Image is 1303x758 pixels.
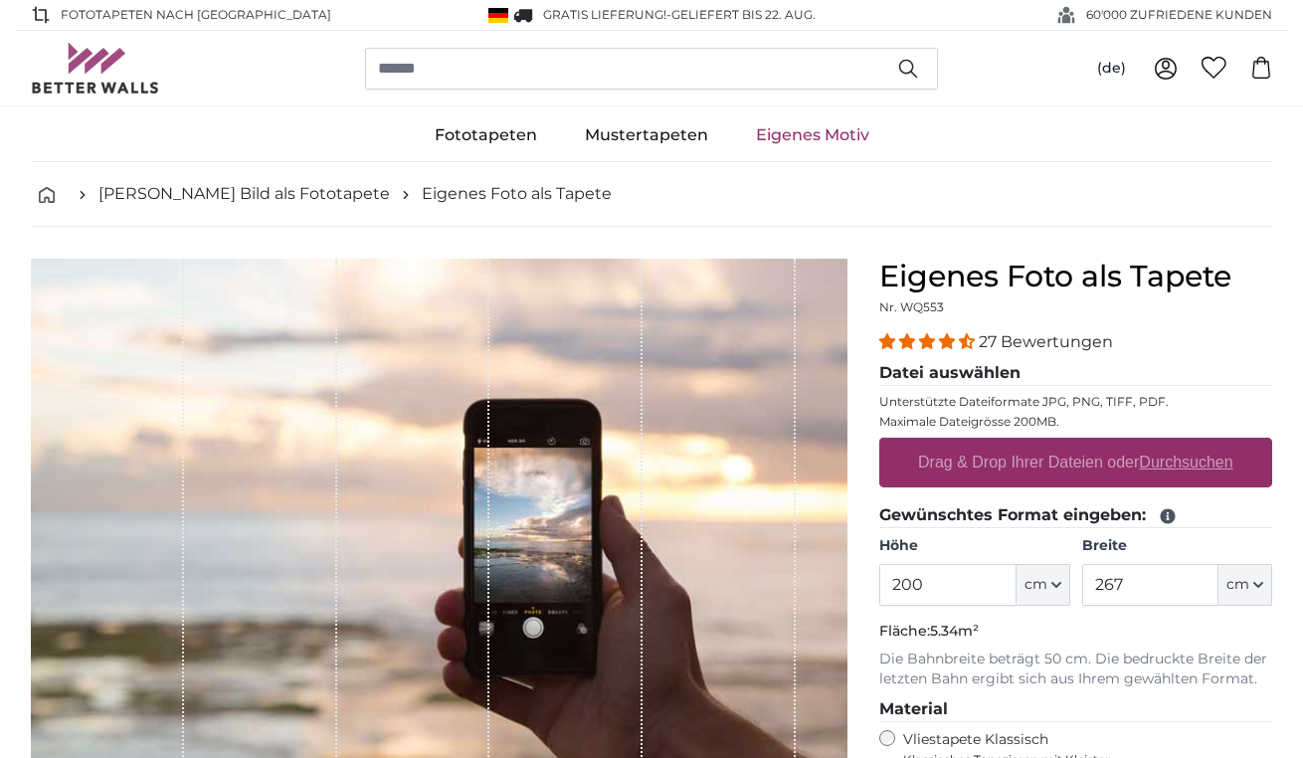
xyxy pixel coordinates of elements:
[879,622,1272,642] p: Fläche:
[1081,51,1142,87] button: (de)
[1226,575,1249,595] span: cm
[879,332,979,351] span: 4.41 stars
[488,8,508,23] img: Deutschland
[31,43,160,94] img: Betterwalls
[732,109,893,161] a: Eigenes Motiv
[879,259,1272,294] h1: Eigenes Foto als Tapete
[979,332,1113,351] span: 27 Bewertungen
[98,182,390,206] a: [PERSON_NAME] Bild als Fototapete
[422,182,612,206] a: Eigenes Foto als Tapete
[879,650,1272,689] p: Die Bahnbreite beträgt 50 cm. Die bedruckte Breite der letzten Bahn ergibt sich aus Ihrem gewählt...
[666,7,816,22] span: -
[1082,536,1272,556] label: Breite
[411,109,561,161] a: Fototapeten
[879,299,944,314] span: Nr. WQ553
[879,361,1272,386] legend: Datei auswählen
[61,6,331,24] span: Fototapeten nach [GEOGRAPHIC_DATA]
[1024,575,1047,595] span: cm
[930,622,979,640] span: 5.34m²
[879,414,1272,430] p: Maximale Dateigrösse 200MB.
[879,394,1272,410] p: Unterstützte Dateiformate JPG, PNG, TIFF, PDF.
[561,109,732,161] a: Mustertapeten
[1017,564,1070,606] button: cm
[1086,6,1272,24] span: 60'000 ZUFRIEDENE KUNDEN
[31,162,1272,227] nav: breadcrumbs
[879,536,1069,556] label: Höhe
[1218,564,1272,606] button: cm
[879,697,1272,722] legend: Material
[671,7,816,22] span: Geliefert bis 22. Aug.
[543,7,666,22] span: GRATIS Lieferung!
[879,503,1272,528] legend: Gewünschtes Format eingeben:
